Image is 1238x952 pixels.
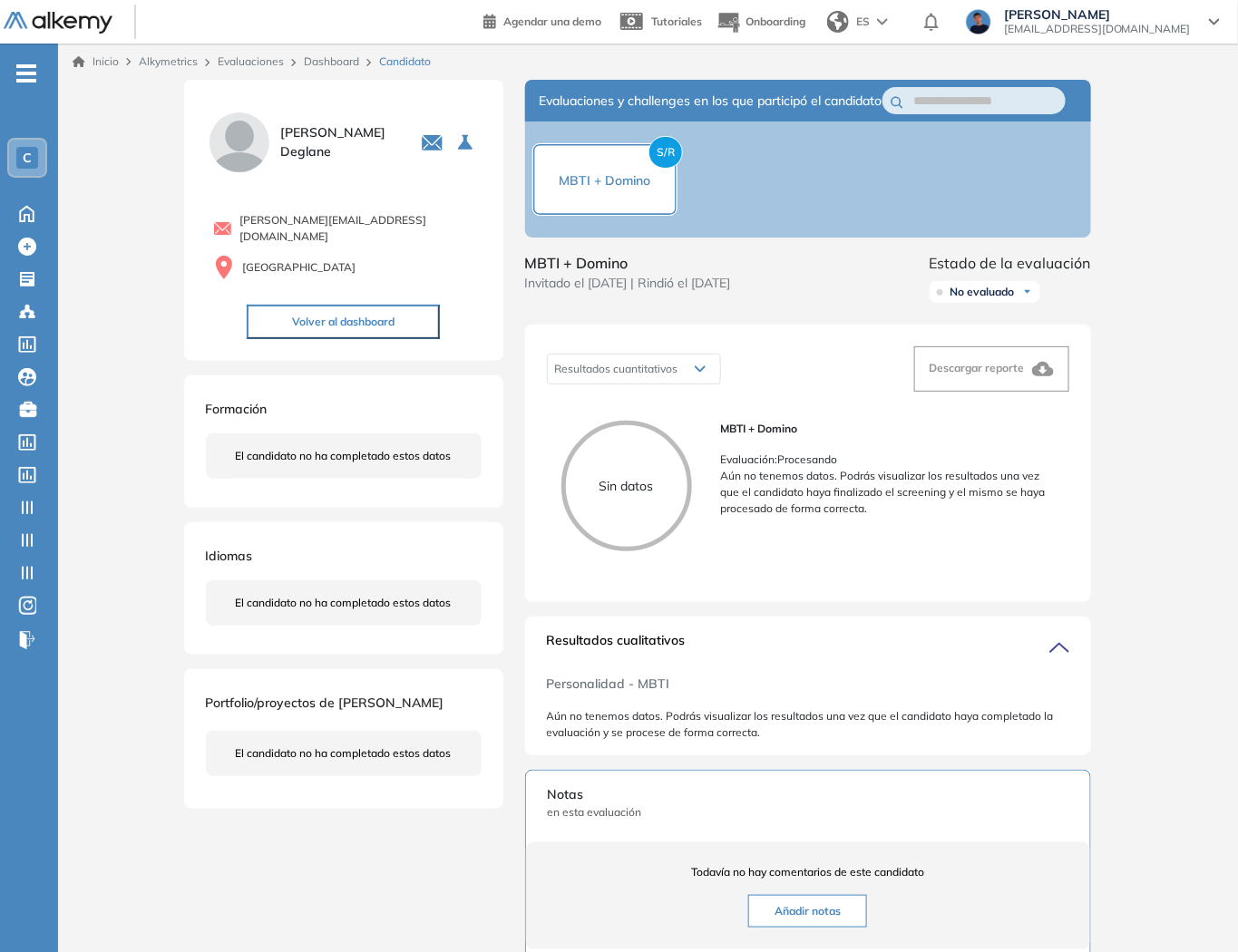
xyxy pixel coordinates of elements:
a: Evaluaciones [218,54,284,68]
span: El candidato no ha completado estos datos [236,448,452,464]
div: Widget de chat [913,743,1238,952]
span: Agendar una demo [503,15,601,28]
img: PROFILE_MENU_LOGO_USER [206,109,273,176]
span: Alkymetrics [139,54,198,68]
span: MBTI + Domino [559,172,650,189]
img: Logo [4,12,112,34]
span: Resultados cualitativos [547,631,686,660]
span: MBTI + Domino [525,252,731,274]
button: Descargar reporte [914,346,1069,392]
button: Onboarding [716,3,805,42]
p: Aún no tenemos datos. Podrás visualizar los resultados una vez que el candidato haya finalizado e... [721,468,1055,517]
span: [GEOGRAPHIC_DATA] [243,259,356,276]
span: Todavía no hay comentarios de este candidato [548,864,1068,880]
span: Evaluaciones y challenges en los que participó el candidato [540,92,882,111]
span: Onboarding [746,15,805,28]
span: El candidato no ha completado estos datos [236,595,452,611]
span: Personalidad - MBTI [547,675,670,694]
span: [PERSON_NAME] [1004,7,1191,22]
a: Dashboard [304,54,359,68]
span: Tutoriales [651,15,702,28]
span: Formación [206,401,268,417]
span: Portfolio/proyectos de [PERSON_NAME] [206,695,444,711]
span: Invitado el [DATE] | Rindió el [DATE] [525,274,731,293]
span: Descargar reporte [930,361,1025,374]
img: Ícono de flecha [1022,287,1033,297]
span: ES [856,14,870,30]
span: Candidato [379,53,431,70]
span: El candidato no ha completado estos datos [236,745,452,762]
span: Idiomas [206,548,253,564]
button: Añadir notas [748,895,867,928]
span: C [23,151,32,165]
a: Agendar una demo [483,9,601,31]
span: S/R [648,136,683,169]
iframe: Chat Widget [913,743,1238,952]
p: Sin datos [566,477,687,496]
a: Inicio [73,53,119,70]
span: MBTI + Domino [721,421,1055,437]
span: [PERSON_NAME] Deglane [280,123,399,161]
img: world [827,11,849,33]
span: Notas [548,785,1068,804]
span: en esta evaluación [548,804,1068,821]
button: Volver al dashboard [247,305,440,339]
i: - [16,72,36,75]
span: No evaluado [950,285,1015,299]
img: arrow [877,18,888,25]
span: Resultados cuantitativos [555,362,678,375]
span: [PERSON_NAME][EMAIL_ADDRESS][DOMAIN_NAME] [239,212,481,245]
span: Estado de la evaluación [930,252,1091,274]
span: [EMAIL_ADDRESS][DOMAIN_NAME] [1004,22,1191,36]
span: Aún no tenemos datos. Podrás visualizar los resultados una vez que el candidato haya completado l... [547,708,1069,741]
p: Evaluación : Procesando [721,452,1055,468]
